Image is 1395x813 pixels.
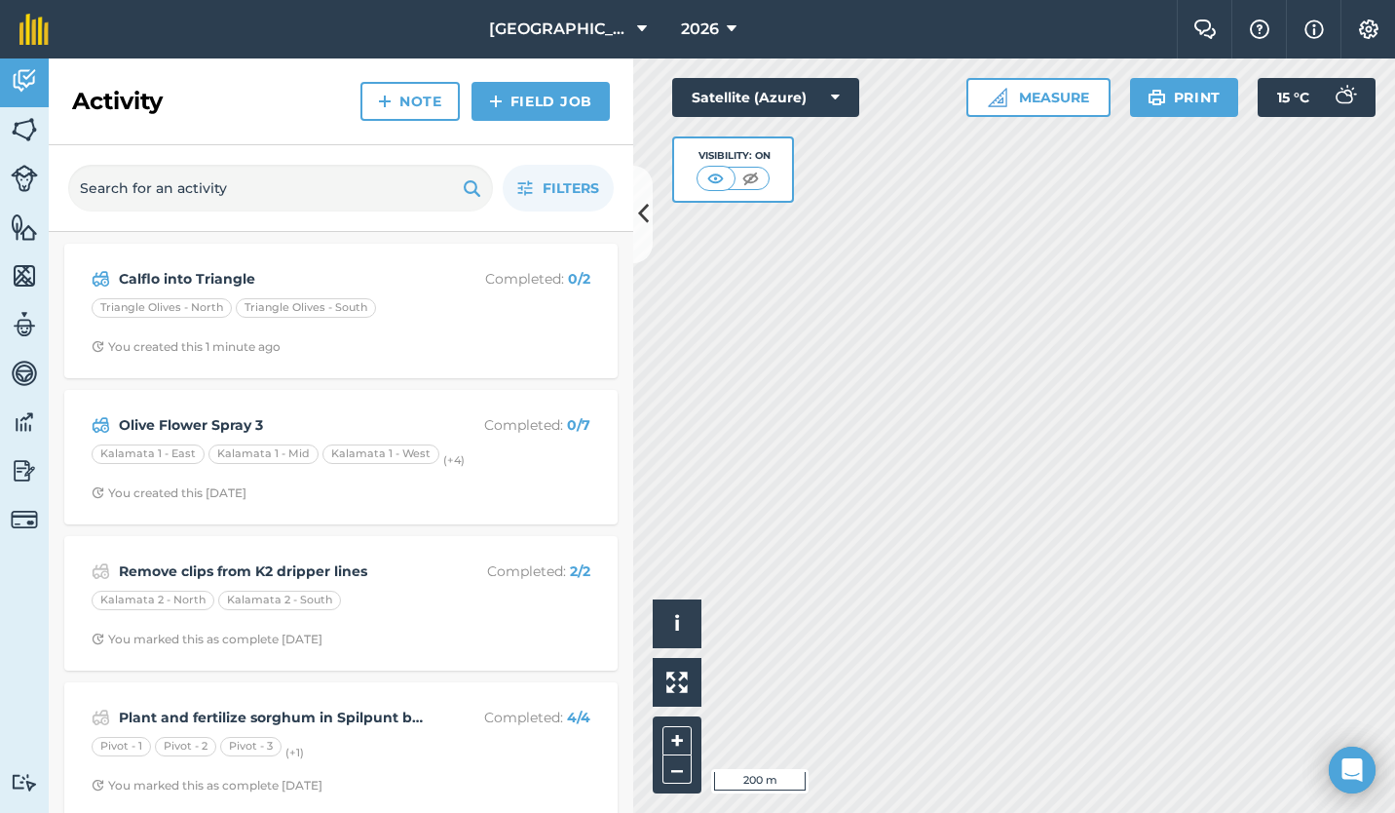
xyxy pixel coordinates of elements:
[672,78,859,117] button: Satellite (Azure)
[92,340,104,353] img: Clock with arrow pointing clockwise
[155,737,216,756] div: Pivot - 2
[236,298,376,318] div: Triangle Olives - South
[322,445,439,464] div: Kalamata 1 - West
[11,773,38,792] img: svg+xml;base64,PD94bWwgdmVyc2lvbj0iMS4wIiBlbmNvZGluZz0idXRmLTgiPz4KPCEtLSBHZW5lcmF0b3I6IEFkb2JlIE...
[662,726,692,755] button: +
[92,632,322,647] div: You marked this as complete [DATE]
[11,407,38,437] img: svg+xml;base64,PD94bWwgdmVyc2lvbj0iMS4wIiBlbmNvZGluZz0idXRmLTgiPz4KPCEtLSBHZW5lcmF0b3I6IEFkb2JlIE...
[285,746,304,759] small: (+ 1 )
[92,413,110,437] img: svg+xml;base64,PD94bWwgdmVyc2lvbj0iMS4wIiBlbmNvZGluZz0idXRmLTgiPz4KPCEtLSBHZW5lcmF0b3I6IEFkb2JlIE...
[435,414,590,436] p: Completed :
[92,445,205,464] div: Kalamata 1 - East
[1357,19,1380,39] img: A cog icon
[1258,78,1376,117] button: 15 °C
[1130,78,1239,117] button: Print
[92,633,104,645] img: Clock with arrow pointing clockwise
[19,14,49,45] img: fieldmargin Logo
[11,310,38,339] img: svg+xml;base64,PD94bWwgdmVyc2lvbj0iMS4wIiBlbmNvZGluZz0idXRmLTgiPz4KPCEtLSBHZW5lcmF0b3I6IEFkb2JlIE...
[11,115,38,144] img: svg+xml;base64,PHN2ZyB4bWxucz0iaHR0cDovL3d3dy53My5vcmcvMjAwMC9zdmciIHdpZHRoPSI1NiIgaGVpZ2h0PSI2MC...
[570,562,590,580] strong: 2 / 2
[92,706,110,729] img: svg+xml;base64,PD94bWwgdmVyc2lvbj0iMS4wIiBlbmNvZGluZz0idXRmLTgiPz4KPCEtLSBHZW5lcmF0b3I6IEFkb2JlIE...
[378,90,392,113] img: svg+xml;base64,PHN2ZyB4bWxucz0iaHR0cDovL3d3dy53My5vcmcvMjAwMC9zdmciIHdpZHRoPSIxNCIgaGVpZ2h0PSIyNC...
[76,402,606,513] a: Olive Flower Spray 3Completed: 0/7Kalamata 1 - EastKalamata 1 - MidKalamata 1 - West(+4)Clock wit...
[92,560,110,583] img: svg+xml;base64,PD94bWwgdmVyc2lvbj0iMS4wIiBlbmNvZGluZz0idXRmLTgiPz4KPCEtLSBHZW5lcmF0b3I6IEFkb2JlIE...
[360,82,460,121] a: Note
[1248,19,1271,39] img: A question mark icon
[92,486,104,499] img: Clock with arrow pointing clockwise
[489,90,503,113] img: svg+xml;base64,PHN2ZyB4bWxucz0iaHR0cDovL3d3dy53My5vcmcvMjAwMC9zdmciIHdpZHRoPSIxNCIgaGVpZ2h0PSIyNC...
[11,261,38,290] img: svg+xml;base64,PHN2ZyB4bWxucz0iaHR0cDovL3d3dy53My5vcmcvMjAwMC9zdmciIHdpZHRoPSI1NiIgaGVpZ2h0PSI2MC...
[674,611,680,636] span: i
[11,66,38,96] img: svg+xml;base64,PD94bWwgdmVyc2lvbj0iMS4wIiBlbmNvZGluZz0idXRmLTgiPz4KPCEtLSBHZW5lcmF0b3I6IEFkb2JlIE...
[1148,86,1166,109] img: svg+xml;base64,PHN2ZyB4bWxucz0iaHR0cDovL3d3dy53My5vcmcvMjAwMC9zdmciIHdpZHRoPSIxOSIgaGVpZ2h0PSIyNC...
[681,18,719,41] span: 2026
[92,779,104,792] img: Clock with arrow pointing clockwise
[72,86,163,117] h2: Activity
[11,359,38,388] img: svg+xml;base64,PD94bWwgdmVyc2lvbj0iMS4wIiBlbmNvZGluZz0idXRmLTgiPz4KPCEtLSBHZW5lcmF0b3I6IEFkb2JlIE...
[443,453,465,467] small: (+ 4 )
[1325,78,1364,117] img: svg+xml;base64,PD94bWwgdmVyc2lvbj0iMS4wIiBlbmNvZGluZz0idXRmLTgiPz4KPCEtLSBHZW5lcmF0b3I6IEFkb2JlIE...
[1329,747,1376,794] div: Open Intercom Messenger
[662,755,692,784] button: –
[11,506,38,533] img: svg+xml;base64,PD94bWwgdmVyc2lvbj0iMS4wIiBlbmNvZGluZz0idXRmLTgiPz4KPCEtLSBHZW5lcmF0b3I6IEFkb2JlIE...
[218,591,341,610] div: Kalamata 2 - South
[568,270,590,288] strong: 0 / 2
[92,591,214,610] div: Kalamata 2 - North
[471,82,610,121] a: Field Job
[567,416,590,434] strong: 0 / 7
[92,298,232,318] div: Triangle Olives - North
[208,445,319,464] div: Kalamata 1 - Mid
[543,177,599,199] span: Filters
[92,485,246,501] div: You created this [DATE]
[738,169,763,188] img: svg+xml;base64,PHN2ZyB4bWxucz0iaHR0cDovL3d3dy53My5vcmcvMjAwMC9zdmciIHdpZHRoPSI1MCIgaGVpZ2h0PSI0MC...
[68,165,493,212] input: Search for an activity
[92,339,281,355] div: You created this 1 minute ago
[489,18,629,41] span: [GEOGRAPHIC_DATA]
[988,88,1007,107] img: Ruler icon
[697,148,771,164] div: Visibility: On
[92,737,151,756] div: Pivot - 1
[220,737,282,756] div: Pivot - 3
[119,268,428,290] strong: Calflo into Triangle
[11,456,38,485] img: svg+xml;base64,PD94bWwgdmVyc2lvbj0iMS4wIiBlbmNvZGluZz0idXRmLTgiPz4KPCEtLSBHZW5lcmF0b3I6IEFkb2JlIE...
[567,709,590,726] strong: 4 / 4
[76,548,606,659] a: Remove clips from K2 dripper linesCompleted: 2/2Kalamata 2 - NorthKalamata 2 - SouthClock with ar...
[703,169,728,188] img: svg+xml;base64,PHN2ZyB4bWxucz0iaHR0cDovL3d3dy53My5vcmcvMjAwMC9zdmciIHdpZHRoPSI1MCIgaGVpZ2h0PSI0MC...
[666,672,688,693] img: Four arrows, one pointing top left, one top right, one bottom right and the last bottom left
[463,176,481,200] img: svg+xml;base64,PHN2ZyB4bWxucz0iaHR0cDovL3d3dy53My5vcmcvMjAwMC9zdmciIHdpZHRoPSIxOSIgaGVpZ2h0PSIyNC...
[119,414,428,436] strong: Olive Flower Spray 3
[1304,18,1324,41] img: svg+xml;base64,PHN2ZyB4bWxucz0iaHR0cDovL3d3dy53My5vcmcvMjAwMC9zdmciIHdpZHRoPSIxNyIgaGVpZ2h0PSIxNy...
[92,267,110,290] img: svg+xml;base64,PD94bWwgdmVyc2lvbj0iMS4wIiBlbmNvZGluZz0idXRmLTgiPz4KPCEtLSBHZW5lcmF0b3I6IEFkb2JlIE...
[503,165,614,212] button: Filters
[76,694,606,805] a: Plant and fertilize sorghum in Spilpunt by droneCompleted: 4/4Pivot - 1Pivot - 2Pivot - 3(+1)Cloc...
[119,561,428,582] strong: Remove clips from K2 dripper lines
[11,165,38,192] img: svg+xml;base64,PD94bWwgdmVyc2lvbj0iMS4wIiBlbmNvZGluZz0idXRmLTgiPz4KPCEtLSBHZW5lcmF0b3I6IEFkb2JlIE...
[653,600,701,648] button: i
[1193,19,1217,39] img: Two speech bubbles overlapping with the left bubble in the forefront
[435,561,590,582] p: Completed :
[11,213,38,242] img: svg+xml;base64,PHN2ZyB4bWxucz0iaHR0cDovL3d3dy53My5vcmcvMjAwMC9zdmciIHdpZHRoPSI1NiIgaGVpZ2h0PSI2MC...
[966,78,1111,117] button: Measure
[92,778,322,794] div: You marked this as complete [DATE]
[435,707,590,728] p: Completed :
[435,268,590,290] p: Completed :
[1277,78,1309,117] span: 15 ° C
[119,707,428,728] strong: Plant and fertilize sorghum in Spilpunt by drone
[76,255,606,367] a: Calflo into TriangleCompleted: 0/2Triangle Olives - NorthTriangle Olives - SouthClock with arrow ...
